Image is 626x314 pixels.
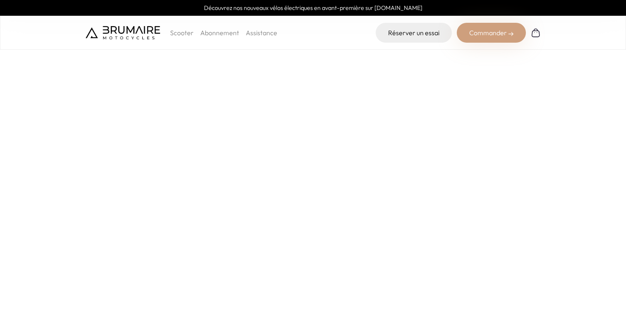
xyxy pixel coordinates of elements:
a: Réserver un essai [376,23,452,43]
div: Commander [457,23,526,43]
img: Brumaire Motocycles [86,26,160,39]
a: Abonnement [200,29,239,37]
img: right-arrow-2.png [508,31,513,36]
img: Panier [531,28,541,38]
a: Assistance [246,29,277,37]
p: Scooter [170,28,194,38]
